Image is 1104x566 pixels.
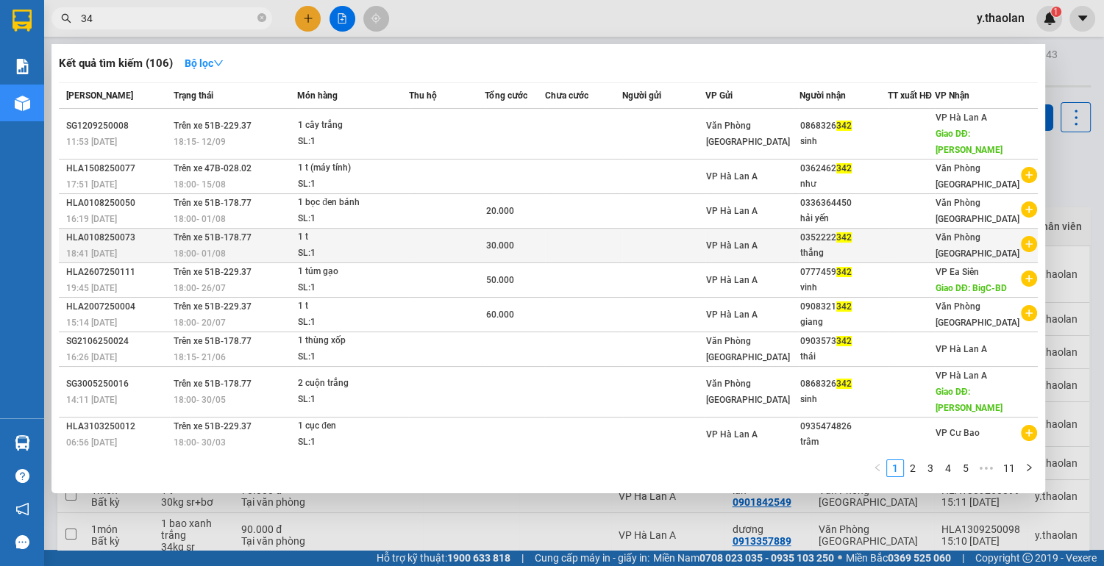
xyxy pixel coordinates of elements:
[706,121,790,147] span: Văn Phòng [GEOGRAPHIC_DATA]
[869,459,886,477] li: Previous Page
[485,206,513,216] span: 20.000
[1021,271,1037,287] span: plus-circle
[705,90,733,101] span: VP Gửi
[66,230,169,246] div: HLA0108250073
[800,196,887,211] div: 0336364450
[66,161,169,176] div: HLA1508250077
[173,51,235,75] button: Bộ lọcdown
[174,198,252,208] span: Trên xe 51B-178.77
[174,318,226,328] span: 18:00 - 20/07
[706,309,758,320] span: VP Hà Lan A
[298,229,408,246] div: 1 t
[174,163,252,173] span: Trên xe 47B-028.02
[922,460,939,476] a: 3
[174,232,252,243] span: Trên xe 51B-178.77
[936,232,1019,259] span: Văn Phòng [GEOGRAPHIC_DATA]
[800,161,887,176] div: 0362462
[174,283,226,293] span: 18:00 - 26/07
[904,459,922,477] li: 2
[975,459,998,477] span: •••
[800,230,887,246] div: 0352222
[174,301,252,312] span: Trên xe 51B-229.37
[257,13,266,22] span: close-circle
[485,309,513,320] span: 60.000
[174,421,252,431] span: Trên xe 51B-229.37
[59,56,173,71] h3: Kết quả tìm kiếm ( 106 )
[66,118,169,134] div: SG1209250008
[66,90,133,101] span: [PERSON_NAME]
[185,57,224,69] strong: Bộ lọc
[297,90,338,101] span: Món hàng
[1021,236,1037,252] span: plus-circle
[13,10,32,32] img: logo-vxr
[800,349,887,365] div: thái
[298,418,408,434] div: 1 cục đen
[298,211,408,227] div: SL: 1
[66,283,117,293] span: 19:45 [DATE]
[706,240,758,251] span: VP Hà Lan A
[485,240,513,251] span: 30.000
[800,134,887,149] div: sinh
[936,370,987,381] span: VP Hà Lan A
[174,379,252,389] span: Trên xe 51B-178.77
[706,206,758,216] span: VP Hà Lan A
[998,459,1020,477] li: 11
[939,459,957,477] li: 4
[799,90,846,101] span: Người nhận
[888,90,932,101] span: TT xuất HĐ
[174,179,226,190] span: 18:00 - 15/08
[836,163,852,173] span: 342
[706,171,758,182] span: VP Hà Lan A
[800,334,887,349] div: 0903573
[15,435,30,451] img: warehouse-icon
[1021,305,1037,321] span: plus-circle
[174,137,226,147] span: 18:15 - 12/09
[66,179,117,190] span: 17:51 [DATE]
[836,121,852,131] span: 342
[936,112,987,123] span: VP Hà Lan A
[61,13,71,24] span: search
[706,336,790,362] span: Văn Phòng [GEOGRAPHIC_DATA]
[66,437,117,448] span: 06:56 [DATE]
[1020,459,1038,477] button: right
[298,392,408,408] div: SL: 1
[257,12,266,26] span: close-circle
[81,10,254,26] input: Tìm tên, số ĐT hoặc mã đơn
[935,90,969,101] span: VP Nhận
[800,376,887,392] div: 0868326
[957,459,975,477] li: 5
[905,460,921,476] a: 2
[298,434,408,451] div: SL: 1
[298,349,408,365] div: SL: 1
[836,379,852,389] span: 342
[298,280,408,296] div: SL: 1
[836,232,852,243] span: 342
[298,118,408,134] div: 1 cây trắng
[66,376,169,392] div: SG3005250016
[936,301,1019,328] span: Văn Phòng [GEOGRAPHIC_DATA]
[1021,167,1037,183] span: plus-circle
[1020,459,1038,477] li: Next Page
[15,59,30,74] img: solution-icon
[298,246,408,262] div: SL: 1
[975,459,998,477] li: Next 5 Pages
[66,214,117,224] span: 16:19 [DATE]
[936,428,980,438] span: VP Cư Bao
[869,459,886,477] button: left
[298,264,408,280] div: 1 túm gạo
[174,248,226,259] span: 18:00 - 01/08
[887,460,903,476] a: 1
[706,275,758,285] span: VP Hà Lan A
[66,265,169,280] div: HLA2607250111
[66,299,169,315] div: HLA2007250004
[800,419,887,434] div: 0935474826
[706,379,790,405] span: Văn Phòng [GEOGRAPHIC_DATA]
[936,387,1002,413] span: Giao DĐ: [PERSON_NAME]
[66,248,117,259] span: 18:41 [DATE]
[936,344,987,354] span: VP Hà Lan A
[800,299,887,315] div: 0908321
[958,460,974,476] a: 5
[485,90,527,101] span: Tổng cước
[174,352,226,362] span: 18:15 - 21/06
[66,334,169,349] div: SG2106250024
